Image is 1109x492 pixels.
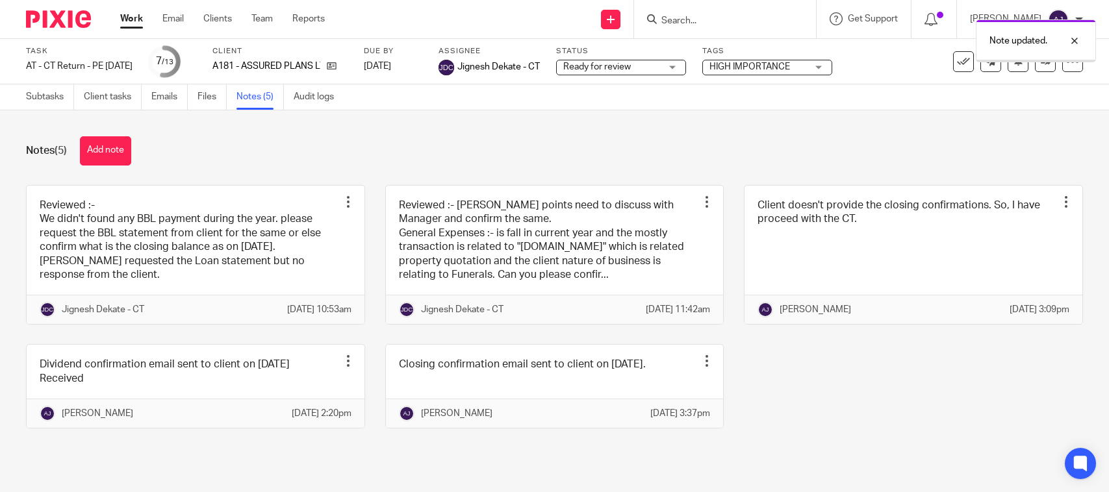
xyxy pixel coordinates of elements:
[287,303,351,316] p: [DATE] 10:53am
[563,62,631,71] span: Ready for review
[439,46,540,56] label: Assignee
[439,60,454,75] img: svg%3E
[251,12,273,25] a: Team
[62,303,144,316] p: Jignesh Dekate - CT
[457,60,540,73] span: Jignesh Dekate - CT
[650,407,710,420] p: [DATE] 3:37pm
[80,136,131,166] button: Add note
[236,84,284,110] a: Notes (5)
[162,12,184,25] a: Email
[989,34,1047,47] p: Note updated.
[780,303,851,316] p: [PERSON_NAME]
[646,303,710,316] p: [DATE] 11:42am
[399,406,414,421] img: svg%3E
[26,60,133,73] div: AT - CT Return - PE 30-06-2025
[26,10,91,28] img: Pixie
[1048,9,1069,30] img: svg%3E
[421,407,492,420] p: [PERSON_NAME]
[1010,303,1069,316] p: [DATE] 3:09pm
[26,46,133,56] label: Task
[364,46,422,56] label: Due by
[40,302,55,317] img: svg%3E
[212,60,320,73] p: A181 - ASSURED PLANS LTD
[294,84,344,110] a: Audit logs
[212,46,348,56] label: Client
[421,303,504,316] p: Jignesh Dekate - CT
[709,62,790,71] span: HIGH IMPORTANCE
[55,145,67,156] span: (5)
[399,302,414,317] img: svg%3E
[151,84,188,110] a: Emails
[84,84,142,110] a: Client tasks
[26,60,133,73] div: AT - CT Return - PE [DATE]
[198,84,227,110] a: Files
[758,302,773,317] img: svg%3E
[26,144,67,158] h1: Notes
[62,407,133,420] p: [PERSON_NAME]
[156,54,173,69] div: 7
[162,58,173,66] small: /13
[364,62,391,71] span: [DATE]
[203,12,232,25] a: Clients
[292,407,351,420] p: [DATE] 2:20pm
[292,12,325,25] a: Reports
[26,84,74,110] a: Subtasks
[120,12,143,25] a: Work
[40,406,55,421] img: svg%3E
